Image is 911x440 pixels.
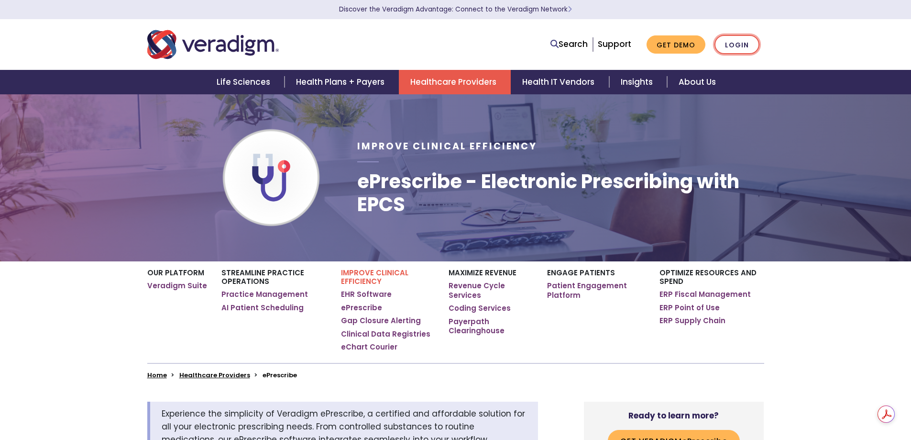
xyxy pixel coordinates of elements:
[449,281,532,300] a: Revenue Cycle Services
[221,290,308,299] a: Practice Management
[205,70,285,94] a: Life Sciences
[147,371,167,380] a: Home
[341,303,382,313] a: ePrescribe
[147,281,207,291] a: Veradigm Suite
[449,304,511,313] a: Coding Services
[341,329,430,339] a: Clinical Data Registries
[179,371,250,380] a: Healthcare Providers
[341,342,397,352] a: eChart Courier
[609,70,667,94] a: Insights
[667,70,727,94] a: About Us
[659,316,725,326] a: ERP Supply Chain
[550,38,588,51] a: Search
[449,317,532,336] a: Payerpath Clearinghouse
[341,316,421,326] a: Gap Closure Alerting
[659,303,720,313] a: ERP Point of Use
[628,410,719,421] strong: Ready to learn more?
[147,29,279,60] img: Veradigm logo
[221,303,304,313] a: AI Patient Scheduling
[547,281,645,300] a: Patient Engagement Platform
[598,38,631,50] a: Support
[339,5,572,14] a: Discover the Veradigm Advantage: Connect to the Veradigm NetworkLearn More
[647,35,705,54] a: Get Demo
[341,290,392,299] a: EHR Software
[714,35,759,55] a: Login
[511,70,609,94] a: Health IT Vendors
[399,70,511,94] a: Healthcare Providers
[659,290,751,299] a: ERP Fiscal Management
[357,170,764,216] h1: ePrescribe - Electronic Prescribing with EPCS
[285,70,399,94] a: Health Plans + Payers
[357,140,537,153] span: Improve Clinical Efficiency
[568,5,572,14] span: Learn More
